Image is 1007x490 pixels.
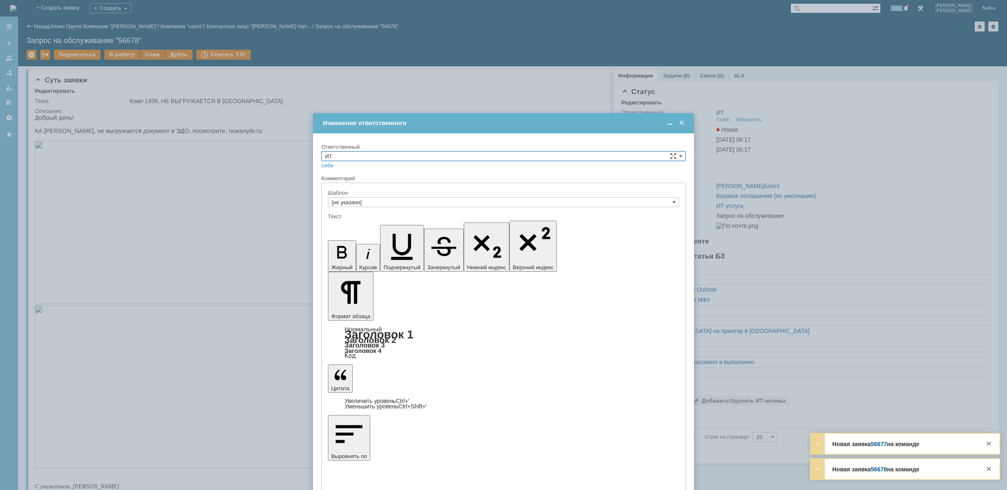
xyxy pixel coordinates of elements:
span: Курсив [359,264,377,270]
span: Цитата [331,385,349,391]
button: Формат абзаца [328,272,373,321]
span: Зачеркнутый [427,264,460,270]
span: Свернуть (Ctrl + M) [666,119,674,127]
div: Комментарий [321,175,686,183]
span: Сложная форма [670,153,677,159]
a: Код [344,352,356,360]
a: Decrease [344,403,427,410]
button: Зачеркнутый [424,229,464,272]
button: Выровнять по [328,415,370,461]
a: себе [321,162,334,169]
button: Нижний индекс [464,222,510,272]
span: Нижний индекс [467,264,506,270]
button: Жирный [328,240,356,272]
a: Increase [344,398,410,404]
div: Текст [328,214,677,219]
a: Заголовок 4 [344,347,381,354]
div: Шаблон [328,190,677,196]
a: Заголовок 1 [344,328,414,341]
a: 56678 [871,466,887,473]
span: Жирный [331,264,353,270]
button: Верхний индекс [509,221,557,272]
a: Нормальный [344,326,382,333]
span: Ctrl+' [396,398,410,404]
span: Выровнять по [331,453,367,459]
a: Заголовок 2 [344,335,396,345]
strong: Новая заявка на команде [832,441,919,447]
strong: Новая заявка на команде [832,466,919,473]
button: Подчеркнутый [380,225,424,272]
a: 56677 [871,441,887,447]
div: Развернуть [812,439,822,449]
a: @[DOMAIN_NAME] [54,411,108,418]
div: Ответственный [321,144,684,150]
button: Курсив [356,244,381,272]
div: Закрыть [984,439,994,449]
div: Развернуть [812,464,822,474]
span: Подчеркнутый [383,264,420,270]
span: Ctrl+Shift+' [398,403,427,410]
span: Формат абзаца [331,313,370,319]
div: Цитата [328,398,679,409]
div: Закрыть [984,464,994,474]
button: Цитата [328,364,353,393]
div: Формат абзаца [328,326,679,359]
span: Закрыть [677,119,686,127]
a: Заголовок 3 [344,341,385,349]
div: Изменение ответственного [323,119,686,127]
span: Верхний индекс [513,264,554,270]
